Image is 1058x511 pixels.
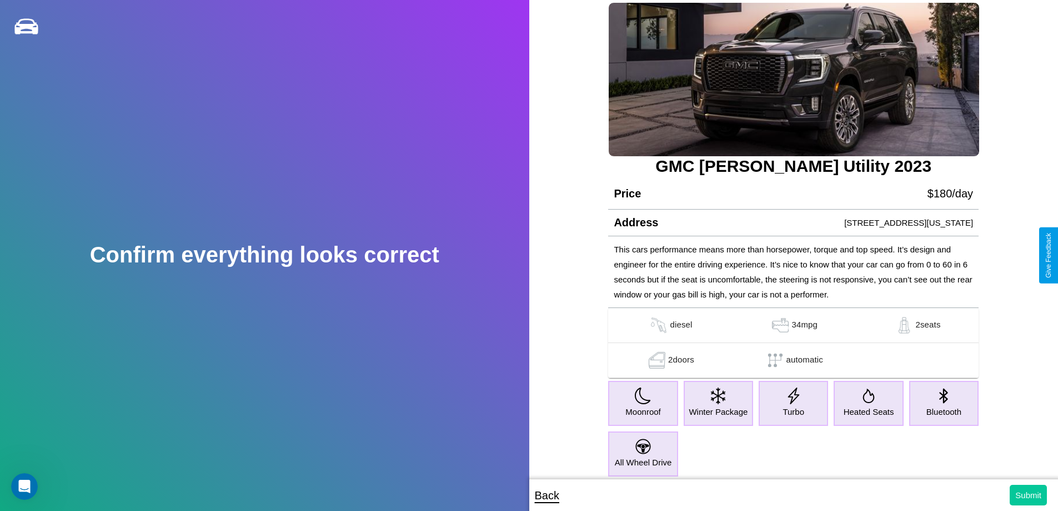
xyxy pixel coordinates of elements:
[668,352,694,369] p: 2 doors
[614,216,658,229] h4: Address
[615,455,672,470] p: All Wheel Drive
[535,485,559,505] p: Back
[90,242,439,267] h2: Confirm everything looks correct
[844,404,894,419] p: Heated Seats
[646,352,668,369] img: gas
[608,157,979,176] h3: GMC [PERSON_NAME] Utility 2023
[1010,485,1047,505] button: Submit
[783,404,804,419] p: Turbo
[689,404,748,419] p: Winter Package
[893,317,915,334] img: gas
[791,317,818,334] p: 34 mpg
[927,183,973,204] p: $ 180 /day
[608,308,979,378] table: simple table
[786,352,823,369] p: automatic
[614,187,641,200] h4: Price
[1045,233,1052,278] div: Give Feedback
[648,317,670,334] img: gas
[670,317,692,334] p: diesel
[625,404,660,419] p: Moonroof
[769,317,791,334] img: gas
[926,404,961,419] p: Bluetooth
[614,242,973,302] p: This cars performance means more than horsepower, torque and top speed. It’s design and engineer ...
[915,317,940,334] p: 2 seats
[11,473,38,500] iframe: Intercom live chat
[844,215,973,230] p: [STREET_ADDRESS][US_STATE]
